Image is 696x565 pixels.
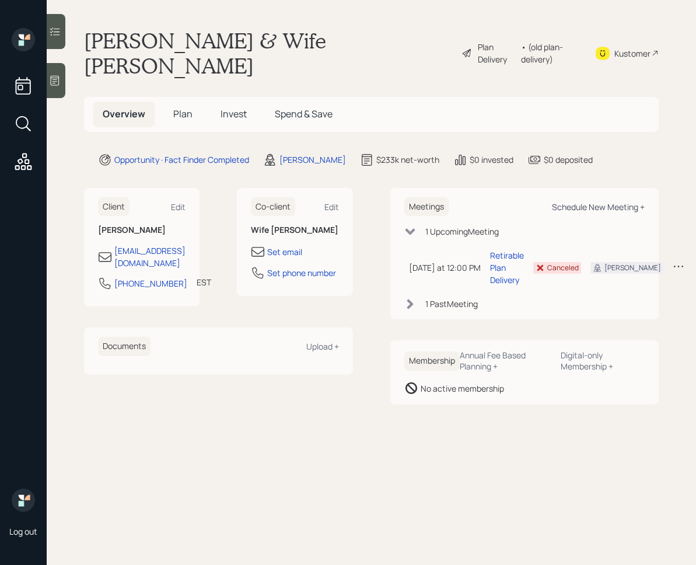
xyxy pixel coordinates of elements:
div: Schedule New Meeting + [552,201,645,212]
div: Set phone number [267,267,336,279]
div: $0 invested [470,154,513,166]
div: Annual Fee Based Planning + [460,350,552,372]
h6: Client [98,197,130,217]
span: Invest [221,107,247,120]
div: EST [197,276,211,288]
h6: Co-client [251,197,295,217]
span: Spend & Save [275,107,333,120]
div: Kustomer [614,47,650,60]
div: [EMAIL_ADDRESS][DOMAIN_NAME] [114,245,186,269]
div: [PERSON_NAME] [604,263,661,273]
div: Canceled [547,263,579,273]
div: Digital-only Membership + [561,350,645,372]
div: Plan Delivery [478,41,515,65]
h6: [PERSON_NAME] [98,225,186,235]
div: Upload + [306,341,339,352]
span: Plan [173,107,193,120]
div: 1 Upcoming Meeting [425,225,499,238]
div: Edit [324,201,339,212]
div: [PERSON_NAME] [279,154,346,166]
div: $233k net-worth [376,154,439,166]
div: • (old plan-delivery) [521,41,580,65]
span: Overview [103,107,145,120]
h1: [PERSON_NAME] & Wife [PERSON_NAME] [84,28,452,78]
div: No active membership [421,382,504,395]
h6: Membership [404,351,460,371]
h6: Wife [PERSON_NAME] [251,225,338,235]
div: Retirable Plan Delivery [490,249,524,286]
h6: Documents [98,337,151,356]
div: [DATE] at 12:00 PM [409,261,481,274]
div: Set email [267,246,302,258]
div: Opportunity · Fact Finder Completed [114,154,249,166]
div: [PHONE_NUMBER] [114,277,187,290]
div: Edit [171,201,186,212]
h6: Meetings [404,197,449,217]
img: retirable_logo.png [12,489,35,512]
div: $0 deposited [544,154,593,166]
div: Log out [9,526,37,537]
div: 1 Past Meeting [425,298,478,310]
